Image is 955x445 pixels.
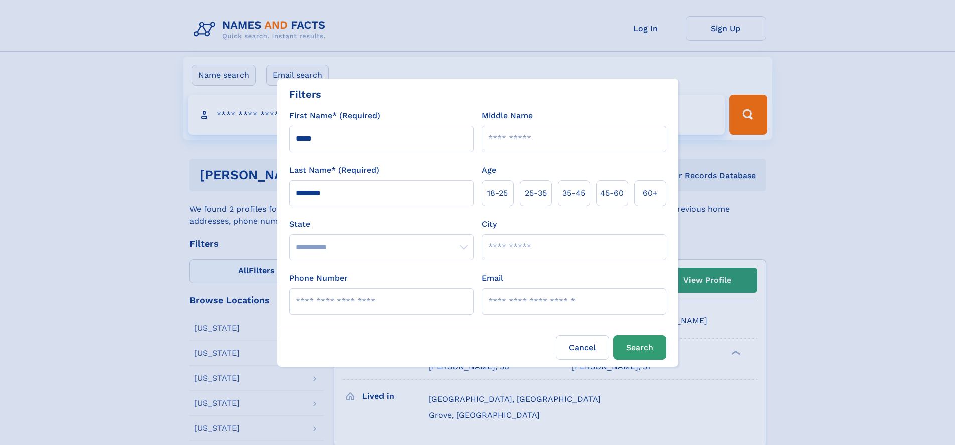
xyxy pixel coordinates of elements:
[482,164,496,176] label: Age
[289,87,321,102] div: Filters
[556,335,609,360] label: Cancel
[482,110,533,122] label: Middle Name
[289,272,348,284] label: Phone Number
[482,218,497,230] label: City
[525,187,547,199] span: 25‑35
[643,187,658,199] span: 60+
[289,218,474,230] label: State
[487,187,508,199] span: 18‑25
[600,187,624,199] span: 45‑60
[289,110,380,122] label: First Name* (Required)
[289,164,379,176] label: Last Name* (Required)
[613,335,666,360] button: Search
[482,272,503,284] label: Email
[562,187,585,199] span: 35‑45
